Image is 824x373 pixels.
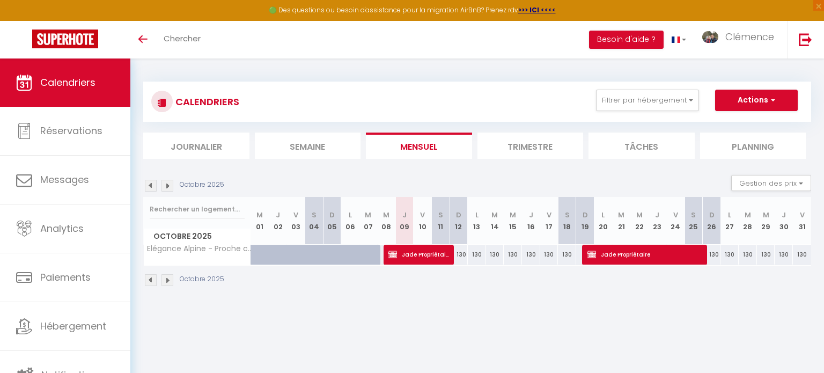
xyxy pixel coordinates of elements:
img: ... [702,31,718,43]
th: 16 [522,197,540,245]
abbr: L [728,210,731,220]
input: Rechercher un logement... [150,200,245,219]
abbr: J [655,210,659,220]
a: ... Clémence [694,21,788,58]
abbr: M [491,210,498,220]
th: 18 [558,197,576,245]
abbr: M [510,210,516,220]
abbr: L [349,210,352,220]
img: Super Booking [32,30,98,48]
abbr: M [618,210,624,220]
div: 130 [703,245,721,265]
abbr: J [782,210,786,220]
span: Hébergement [40,319,106,333]
th: 02 [269,197,287,245]
div: 130 [739,245,757,265]
th: 20 [594,197,613,245]
span: Elégance Alpine - Proche centre de [GEOGRAPHIC_DATA] [145,245,253,253]
abbr: M [763,210,769,220]
abbr: M [383,210,389,220]
th: 06 [341,197,359,245]
abbr: D [583,210,588,220]
abbr: L [475,210,479,220]
span: Chercher [164,33,201,44]
div: 130 [775,245,793,265]
th: 22 [630,197,649,245]
div: 130 [757,245,775,265]
th: 28 [739,197,757,245]
th: 12 [450,197,468,245]
span: Clémence [725,30,774,43]
th: 10 [414,197,432,245]
abbr: D [709,210,715,220]
abbr: S [312,210,317,220]
th: 09 [395,197,414,245]
th: 15 [504,197,522,245]
th: 08 [377,197,395,245]
span: Paiements [40,270,91,284]
div: 130 [485,245,504,265]
div: 130 [793,245,811,265]
div: 130 [558,245,576,265]
th: 21 [612,197,630,245]
span: Jade Propriétaire [388,244,449,265]
li: Tâches [588,133,695,159]
th: 23 [649,197,667,245]
li: Trimestre [477,133,584,159]
th: 07 [359,197,378,245]
abbr: M [636,210,643,220]
span: Jade Propriétaire [587,244,703,265]
li: Journalier [143,133,249,159]
th: 01 [251,197,269,245]
th: 14 [485,197,504,245]
abbr: S [438,210,443,220]
th: 03 [287,197,305,245]
th: 24 [666,197,685,245]
li: Mensuel [366,133,472,159]
li: Planning [700,133,806,159]
span: Messages [40,173,89,186]
button: Besoin d'aide ? [589,31,664,49]
abbr: J [402,210,407,220]
th: 13 [468,197,486,245]
abbr: V [673,210,678,220]
div: 130 [450,245,468,265]
div: 130 [720,245,739,265]
th: 11 [431,197,450,245]
th: 25 [685,197,703,245]
button: Filtrer par hébergement [596,90,699,111]
th: 31 [793,197,811,245]
li: Semaine [255,133,361,159]
abbr: V [800,210,805,220]
abbr: M [365,210,371,220]
img: logout [799,33,812,46]
th: 17 [540,197,558,245]
th: 30 [775,197,793,245]
abbr: M [745,210,751,220]
a: Chercher [156,21,209,58]
abbr: J [276,210,280,220]
span: Octobre 2025 [144,229,251,244]
a: >>> ICI <<<< [518,5,556,14]
th: 29 [757,197,775,245]
th: 19 [576,197,594,245]
th: 27 [720,197,739,245]
p: Octobre 2025 [180,274,224,284]
abbr: V [420,210,425,220]
abbr: M [256,210,263,220]
h3: CALENDRIERS [173,90,239,114]
button: Actions [715,90,798,111]
abbr: L [601,210,605,220]
th: 26 [703,197,721,245]
abbr: D [329,210,335,220]
span: Analytics [40,222,84,235]
span: Calendriers [40,76,95,89]
div: 130 [504,245,522,265]
th: 04 [305,197,323,245]
abbr: J [529,210,533,220]
abbr: S [691,210,696,220]
button: Gestion des prix [731,175,811,191]
abbr: D [456,210,461,220]
abbr: V [547,210,551,220]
